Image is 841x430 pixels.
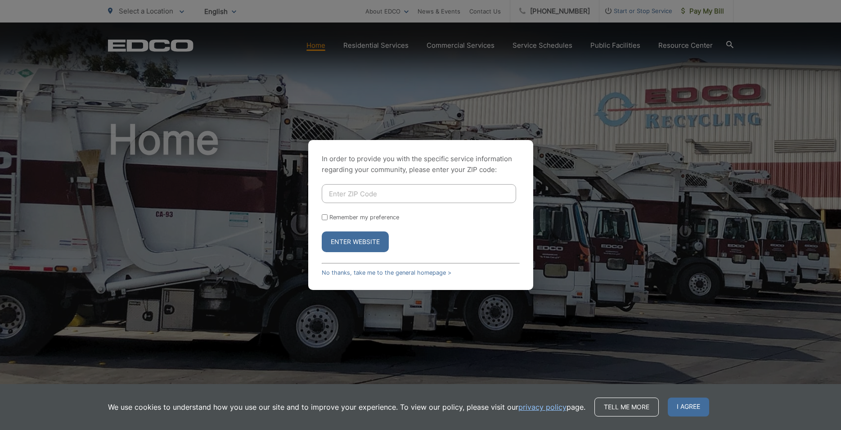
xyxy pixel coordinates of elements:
input: Enter ZIP Code [322,184,516,203]
p: In order to provide you with the specific service information regarding your community, please en... [322,154,520,175]
p: We use cookies to understand how you use our site and to improve your experience. To view our pol... [108,402,585,412]
label: Remember my preference [329,214,399,221]
button: Enter Website [322,231,389,252]
a: No thanks, take me to the general homepage > [322,269,451,276]
span: I agree [668,398,709,416]
a: Tell me more [594,398,659,416]
a: privacy policy [518,402,567,412]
